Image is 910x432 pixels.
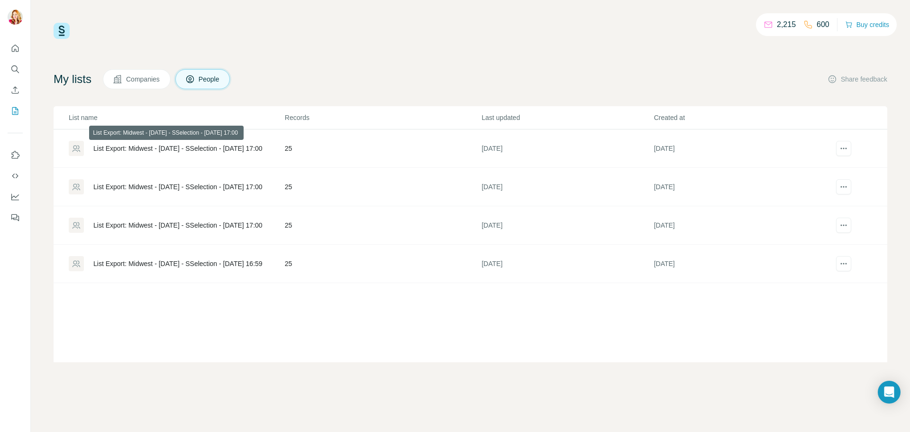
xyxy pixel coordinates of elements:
td: [DATE] [654,168,826,206]
div: List Export: Midwest - [DATE] - SSelection - [DATE] 17:00 [93,144,263,153]
div: Open Intercom Messenger [878,381,901,404]
h4: My lists [54,72,91,87]
td: 25 [284,168,481,206]
td: [DATE] [654,206,826,245]
div: List Export: Midwest - [DATE] - SSelection - [DATE] 16:59 [93,259,263,268]
div: List Export: Midwest - [DATE] - SSelection - [DATE] 17:00 [93,182,263,192]
button: actions [836,256,851,271]
td: [DATE] [481,129,653,168]
img: Avatar [8,9,23,25]
p: 2,215 [777,19,796,30]
td: [DATE] [654,245,826,283]
button: Enrich CSV [8,82,23,99]
button: My lists [8,102,23,119]
button: actions [836,218,851,233]
td: [DATE] [654,129,826,168]
td: [DATE] [481,168,653,206]
button: Quick start [8,40,23,57]
button: actions [836,179,851,194]
td: [DATE] [481,206,653,245]
td: 25 [284,206,481,245]
p: List name [69,113,284,122]
button: actions [836,141,851,156]
img: Surfe Logo [54,23,70,39]
td: [DATE] [481,245,653,283]
span: People [199,74,220,84]
div: List Export: Midwest - [DATE] - SSelection - [DATE] 17:00 [93,221,263,230]
p: Created at [654,113,825,122]
p: 600 [817,19,829,30]
button: Use Surfe API [8,167,23,184]
p: Records [285,113,481,122]
p: Last updated [482,113,653,122]
span: Companies [126,74,161,84]
button: Buy credits [845,18,889,31]
td: 25 [284,245,481,283]
button: Dashboard [8,188,23,205]
button: Share feedback [828,74,887,84]
button: Use Surfe on LinkedIn [8,147,23,164]
button: Feedback [8,209,23,226]
button: Search [8,61,23,78]
td: 25 [284,129,481,168]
